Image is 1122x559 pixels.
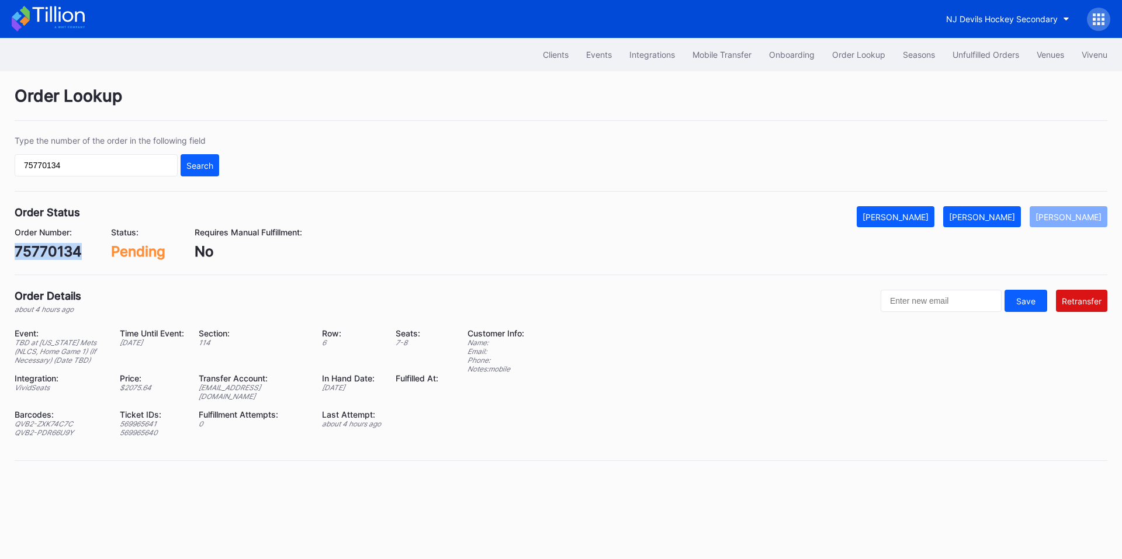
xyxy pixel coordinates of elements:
div: [DATE] [322,383,381,392]
div: Unfulfilled Orders [953,50,1019,60]
button: NJ Devils Hockey Secondary [937,8,1078,30]
button: Venues [1028,44,1073,65]
div: Mobile Transfer [692,50,752,60]
div: [EMAIL_ADDRESS][DOMAIN_NAME] [199,383,307,401]
div: 569965641 [120,419,184,428]
button: [PERSON_NAME] [943,206,1021,227]
div: Event: [15,328,105,338]
div: Row: [322,328,381,338]
div: Order Lookup [15,86,1107,121]
input: Enter new email [881,290,1002,312]
div: 569965640 [120,428,184,437]
button: Onboarding [760,44,823,65]
div: Section: [199,328,307,338]
div: Price: [120,373,184,383]
div: Fulfilled At: [396,373,438,383]
div: QVB2-PDR66U9Y [15,428,105,437]
div: Vivenu [1082,50,1107,60]
div: No [195,243,302,260]
div: 6 [322,338,381,347]
div: Ticket IDs: [120,409,184,419]
div: Retransfer [1062,296,1102,306]
div: Save [1016,296,1036,306]
button: Integrations [621,44,684,65]
div: Order Number: [15,227,82,237]
button: [PERSON_NAME] [1030,206,1107,227]
div: Search [186,161,213,171]
div: Seasons [903,50,935,60]
input: GT59662 [15,154,178,176]
button: Search [181,154,219,176]
div: Integrations [629,50,675,60]
div: Requires Manual Fulfillment: [195,227,302,237]
div: Pending [111,243,165,260]
button: Mobile Transfer [684,44,760,65]
div: Time Until Event: [120,328,184,338]
div: [PERSON_NAME] [863,212,929,222]
div: [PERSON_NAME] [949,212,1015,222]
div: Customer Info: [467,328,524,338]
div: Venues [1037,50,1064,60]
div: Order Details [15,290,81,302]
button: Order Lookup [823,44,894,65]
div: Email: [467,347,524,356]
div: about 4 hours ago [322,419,381,428]
div: Seats: [396,328,438,338]
div: 114 [199,338,307,347]
div: Transfer Account: [199,373,307,383]
button: Unfulfilled Orders [944,44,1028,65]
div: Events [586,50,612,60]
div: $ 2075.64 [120,383,184,392]
div: Fulfillment Attempts: [199,409,307,419]
div: Clients [543,50,569,60]
button: Vivenu [1073,44,1116,65]
div: TBD at [US_STATE] Mets (NLCS, Home Game 1) (If Necessary) (Date TBD) [15,338,105,364]
div: Type the number of the order in the following field [15,136,219,145]
div: Order Lookup [832,50,885,60]
div: VividSeats [15,383,105,392]
div: Integration: [15,373,105,383]
button: [PERSON_NAME] [857,206,934,227]
button: Save [1005,290,1047,312]
div: Phone: [467,356,524,364]
button: Retransfer [1056,290,1107,312]
div: Last Attempt: [322,409,381,419]
button: Seasons [894,44,944,65]
div: 0 [199,419,307,428]
div: Order Status [15,206,80,218]
div: 75770134 [15,243,82,260]
div: In Hand Date: [322,373,381,383]
div: Onboarding [769,50,815,60]
div: about 4 hours ago [15,305,81,314]
button: Clients [534,44,577,65]
div: Barcodes: [15,409,105,419]
div: [DATE] [120,338,184,347]
button: Events [577,44,621,65]
div: NJ Devils Hockey Secondary [946,14,1058,24]
div: [PERSON_NAME] [1036,212,1102,222]
div: Notes: mobile [467,364,524,373]
div: Status: [111,227,165,237]
div: 7 - 8 [396,338,438,347]
div: QVB2-ZXK74C7C [15,419,105,428]
div: Name: [467,338,524,347]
